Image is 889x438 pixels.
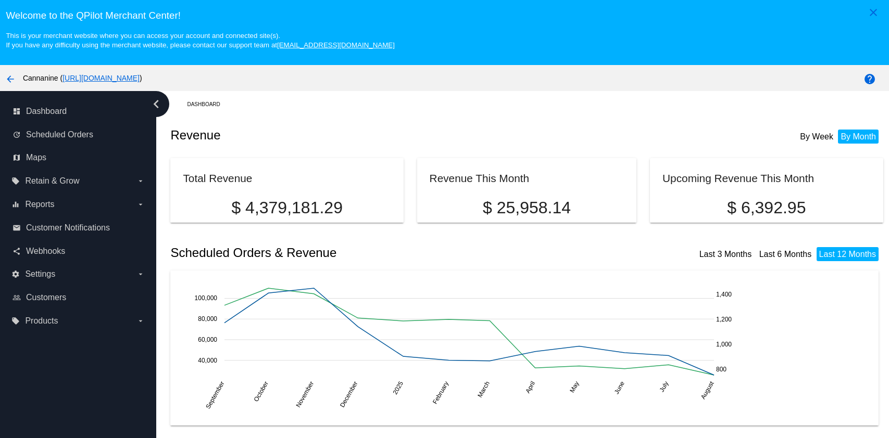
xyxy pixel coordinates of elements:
a: Last 12 Months [819,250,876,259]
text: 1,000 [716,341,732,348]
a: people_outline Customers [12,289,145,306]
i: arrow_drop_down [136,270,145,278]
a: [EMAIL_ADDRESS][DOMAIN_NAME] [277,41,395,49]
text: 60,000 [198,336,218,343]
text: May [569,380,581,394]
i: email [12,224,21,232]
text: December [339,380,359,409]
span: Settings [25,269,55,279]
span: Scheduled Orders [26,130,93,139]
i: local_offer [11,177,20,185]
text: 80,000 [198,315,218,323]
span: Reports [25,200,54,209]
span: Products [25,316,58,326]
text: 1,400 [716,291,732,298]
a: Last 3 Months [699,250,752,259]
li: By Month [838,130,879,144]
a: email Customer Notifications [12,220,145,236]
a: Dashboard [187,96,229,112]
mat-icon: close [867,6,880,19]
a: Last 6 Months [759,250,812,259]
text: June [613,380,626,395]
p: $ 6,392.95 [662,198,870,217]
i: equalizer [11,200,20,209]
text: October [253,380,270,403]
text: August [699,380,716,401]
h2: Scheduled Orders & Revenue [170,246,527,260]
text: 1,200 [716,316,732,323]
span: Dashboard [26,107,67,116]
h3: Welcome to the QPilot Merchant Center! [6,10,883,21]
a: dashboard Dashboard [12,103,145,120]
span: Retain & Grow [25,176,79,186]
text: February [431,380,450,406]
span: Customers [26,293,66,302]
span: Webhooks [26,247,65,256]
small: This is your merchant website where you can access your account and connected site(s). If you hav... [6,32,394,49]
i: local_offer [11,317,20,325]
h2: Upcoming Revenue This Month [662,172,814,184]
a: share Webhooks [12,243,145,260]
text: 100,000 [195,294,218,302]
i: settings [11,270,20,278]
mat-icon: help [863,73,876,85]
a: [URL][DOMAIN_NAME] [62,74,140,82]
text: November [295,380,316,409]
text: April [524,380,537,395]
span: Maps [26,153,46,162]
p: $ 4,379,181.29 [183,198,391,217]
h2: Revenue This Month [430,172,530,184]
h2: Revenue [170,128,527,143]
a: update Scheduled Orders [12,126,145,143]
i: arrow_drop_down [136,317,145,325]
text: March [477,380,492,399]
i: dashboard [12,107,21,115]
i: people_outline [12,293,21,302]
li: By Week [797,130,836,144]
i: update [12,131,21,139]
i: arrow_drop_down [136,177,145,185]
a: map Maps [12,149,145,166]
text: July [658,380,670,393]
text: 800 [716,366,727,373]
mat-icon: arrow_back [4,73,17,85]
span: Customer Notifications [26,223,110,233]
p: $ 25,958.14 [430,198,624,217]
span: Cannanine ( ) [23,74,142,82]
text: 40,000 [198,357,218,364]
text: September [205,380,226,410]
i: map [12,153,21,162]
h2: Total Revenue [183,172,252,184]
i: share [12,247,21,255]
i: chevron_left [148,96,165,112]
text: 2025 [392,380,405,395]
i: arrow_drop_down [136,200,145,209]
